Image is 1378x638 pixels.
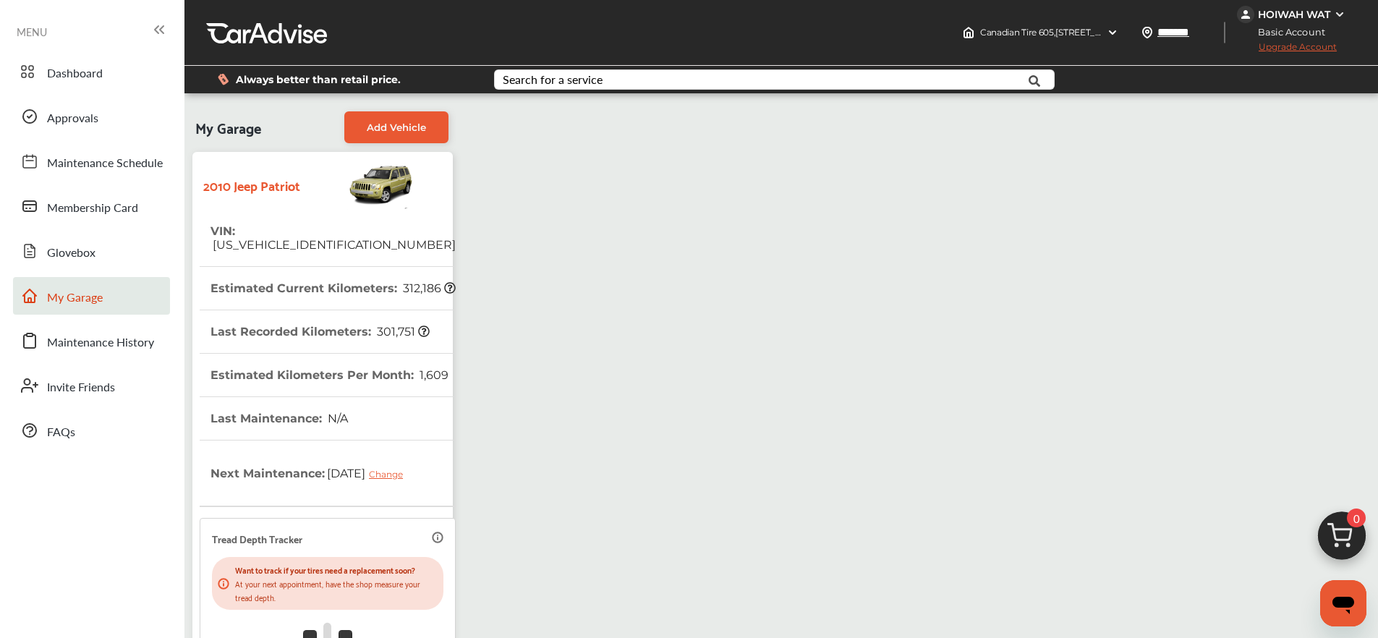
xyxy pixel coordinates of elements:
strong: 2010 Jeep Patriot [203,174,300,196]
th: Last Recorded Kilometers : [210,310,430,353]
p: At your next appointment, have the shop measure your tread depth. [235,577,438,604]
a: Glovebox [13,232,170,270]
th: Estimated Current Kilometers : [210,267,456,310]
a: Maintenance History [13,322,170,360]
span: Membership Card [47,199,138,218]
span: My Garage [47,289,103,307]
span: Add Vehicle [367,122,426,133]
span: 301,751 [375,325,430,339]
span: [US_VEHICLE_IDENTIFICATION_NUMBER] [210,238,456,252]
a: Approvals [13,98,170,135]
a: Add Vehicle [344,111,448,143]
span: Canadian Tire 605 , [STREET_ADDRESS] [GEOGRAPHIC_DATA] , BC V5X 0A7 [980,27,1286,38]
a: Maintenance Schedule [13,143,170,180]
span: [DATE] [325,455,414,491]
span: Invite Friends [47,378,115,397]
img: location_vector.a44bc228.svg [1141,27,1153,38]
div: HOIWAH WAT [1258,8,1330,21]
th: VIN : [210,210,456,266]
a: Invite Friends [13,367,170,404]
img: WGsFRI8htEPBVLJbROoPRyZpYNWhNONpIPPETTm6eUC0GeLEiAAAAAElFTkSuQmCC [1334,9,1345,20]
img: header-home-logo.8d720a4f.svg [963,27,974,38]
span: 1,609 [417,368,448,382]
img: jVpblrzwTbfkPYzPPzSLxeg0AAAAASUVORK5CYII= [1237,6,1254,23]
img: Vehicle [300,159,414,210]
span: Upgrade Account [1237,41,1337,59]
span: 312,186 [401,281,456,295]
a: Membership Card [13,187,170,225]
img: header-divider.bc55588e.svg [1224,22,1225,43]
a: FAQs [13,412,170,449]
a: My Garage [13,277,170,315]
th: Last Maintenance : [210,397,348,440]
span: N/A [326,412,348,425]
div: Change [369,469,410,480]
span: Maintenance History [47,333,154,352]
span: My Garage [195,111,261,143]
p: Tread Depth Tracker [212,530,302,547]
span: Maintenance Schedule [47,154,163,173]
span: 0 [1347,509,1366,527]
span: Always better than retail price. [236,75,401,85]
th: Next Maintenance : [210,441,414,506]
th: Estimated Kilometers Per Month : [210,354,448,396]
span: Glovebox [47,244,95,263]
img: header-down-arrow.9dd2ce7d.svg [1107,27,1118,38]
a: Dashboard [13,53,170,90]
span: Basic Account [1238,25,1336,40]
div: Search for a service [503,74,603,85]
iframe: Button to launch messaging window [1320,580,1366,626]
span: Approvals [47,109,98,128]
span: Dashboard [47,64,103,83]
p: Want to track if your tires need a replacement soon? [235,563,438,577]
img: dollor_label_vector.a70140d1.svg [218,73,229,85]
span: FAQs [47,423,75,442]
img: cart_icon.3d0951e8.svg [1307,505,1377,574]
span: MENU [17,26,47,38]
